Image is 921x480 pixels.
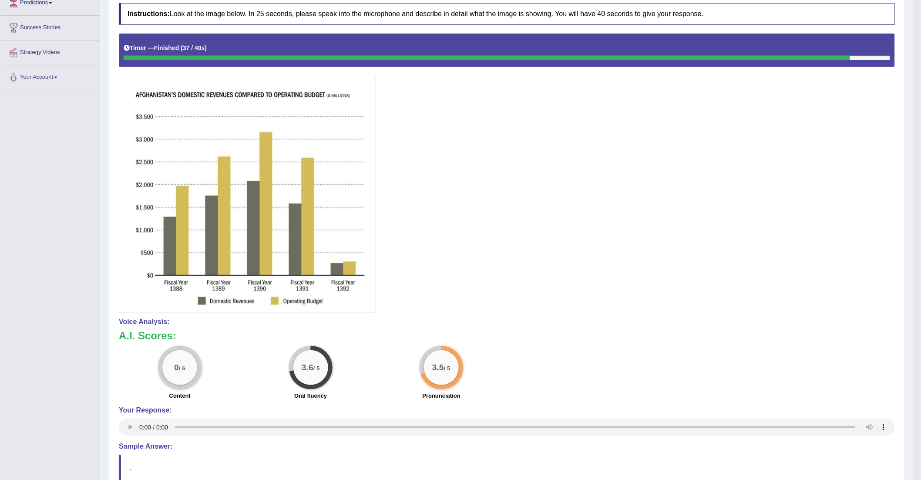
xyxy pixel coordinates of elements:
[119,3,895,25] h4: Look at the image below. In 25 seconds, please speak into the microphone and describe in detail w...
[444,365,450,372] small: / 5
[423,392,460,400] label: Pronunciation
[302,363,313,372] big: 3.6
[169,392,191,400] label: Content
[183,44,205,51] b: 37 / 40s
[0,16,100,37] a: Success Stories
[205,44,207,51] b: )
[119,443,895,450] h4: Sample Answer:
[294,392,327,400] label: Oral fluency
[174,363,179,372] big: 0
[0,65,100,87] a: Your Account
[181,44,183,51] b: (
[154,44,179,51] b: Finished
[119,318,895,326] h4: Voice Analysis:
[432,363,444,372] big: 3.5
[0,41,100,62] a: Strategy Videos
[119,330,176,341] b: A.I. Scores:
[124,45,207,51] h5: Timer —
[128,10,170,17] b: Instructions:
[313,365,320,372] small: / 5
[179,365,185,372] small: / 6
[119,406,895,414] h4: Your Response:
